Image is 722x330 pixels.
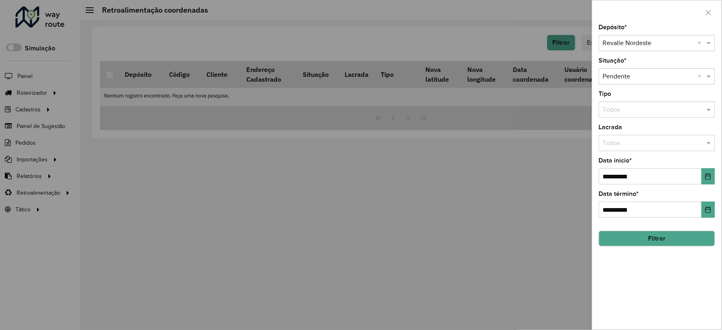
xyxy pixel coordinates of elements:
[599,231,715,246] button: Filtrar
[599,56,627,65] label: Situação
[599,122,622,132] label: Lacrada
[698,72,705,81] span: Clear all
[599,156,632,165] label: Data início
[599,22,627,32] label: Depósito
[599,189,639,199] label: Data término
[702,202,715,218] button: Choose Date
[702,168,715,185] button: Choose Date
[698,38,705,48] span: Clear all
[599,89,611,99] label: Tipo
